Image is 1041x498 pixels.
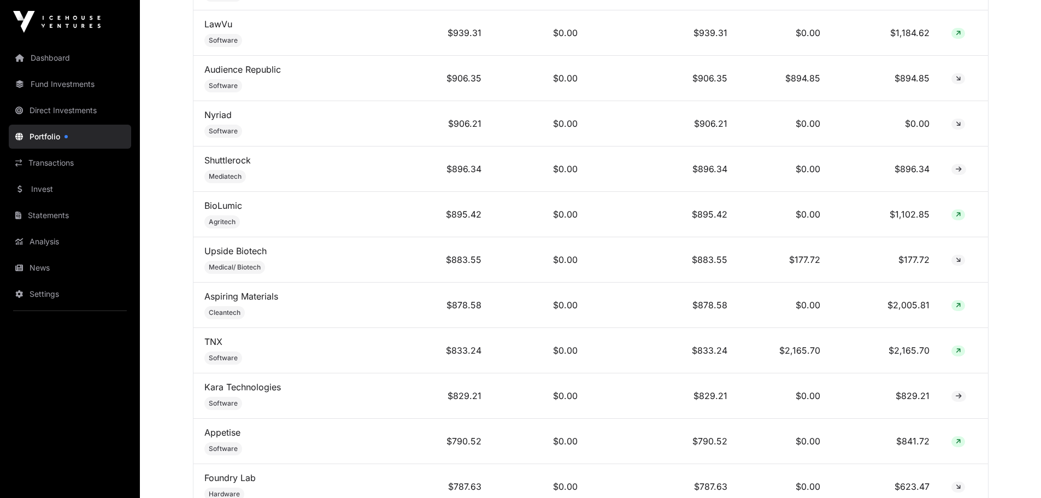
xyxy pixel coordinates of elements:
[13,11,101,33] img: Icehouse Ventures Logo
[492,328,589,373] td: $0.00
[738,10,832,56] td: $0.00
[408,373,492,419] td: $829.21
[831,237,940,283] td: $177.72
[9,125,131,149] a: Portfolio
[738,373,832,419] td: $0.00
[204,245,267,256] a: Upside Biotech
[204,472,256,483] a: Foundry Lab
[408,192,492,237] td: $895.42
[831,373,940,419] td: $829.21
[738,237,832,283] td: $177.72
[738,56,832,101] td: $894.85
[831,147,940,192] td: $896.34
[831,56,940,101] td: $894.85
[408,237,492,283] td: $883.55
[589,101,738,147] td: $906.21
[831,10,940,56] td: $1,184.62
[9,98,131,122] a: Direct Investments
[589,192,738,237] td: $895.42
[408,328,492,373] td: $833.24
[492,56,589,101] td: $0.00
[408,101,492,147] td: $906.21
[492,147,589,192] td: $0.00
[831,283,940,328] td: $2,005.81
[831,419,940,464] td: $841.72
[589,147,738,192] td: $896.34
[831,192,940,237] td: $1,102.85
[9,230,131,254] a: Analysis
[9,72,131,96] a: Fund Investments
[738,328,832,373] td: $2,165.70
[986,446,1041,498] iframe: Chat Widget
[9,203,131,227] a: Statements
[204,109,232,120] a: Nyriad
[209,354,238,362] span: Software
[492,237,589,283] td: $0.00
[204,19,232,30] a: LawVu
[589,373,738,419] td: $829.21
[408,10,492,56] td: $939.31
[589,419,738,464] td: $790.52
[209,36,238,45] span: Software
[9,177,131,201] a: Invest
[589,283,738,328] td: $878.58
[209,263,261,272] span: Medical/ Biotech
[209,399,238,408] span: Software
[408,419,492,464] td: $790.52
[204,427,240,438] a: Appetise
[9,46,131,70] a: Dashboard
[492,419,589,464] td: $0.00
[204,155,251,166] a: Shuttlerock
[738,147,832,192] td: $0.00
[492,192,589,237] td: $0.00
[589,237,738,283] td: $883.55
[204,382,281,392] a: Kara Technologies
[738,101,832,147] td: $0.00
[9,151,131,175] a: Transactions
[209,81,238,90] span: Software
[492,101,589,147] td: $0.00
[204,200,242,211] a: BioLumic
[209,218,236,226] span: Agritech
[204,336,222,347] a: TNX
[589,56,738,101] td: $906.35
[738,192,832,237] td: $0.00
[209,127,238,136] span: Software
[204,64,281,75] a: Audience Republic
[408,56,492,101] td: $906.35
[738,419,832,464] td: $0.00
[492,283,589,328] td: $0.00
[408,147,492,192] td: $896.34
[9,282,131,306] a: Settings
[831,101,940,147] td: $0.00
[831,328,940,373] td: $2,165.70
[492,10,589,56] td: $0.00
[589,10,738,56] td: $939.31
[209,172,242,181] span: Mediatech
[738,283,832,328] td: $0.00
[204,291,278,302] a: Aspiring Materials
[209,444,238,453] span: Software
[589,328,738,373] td: $833.24
[408,283,492,328] td: $878.58
[209,308,240,317] span: Cleantech
[492,373,589,419] td: $0.00
[9,256,131,280] a: News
